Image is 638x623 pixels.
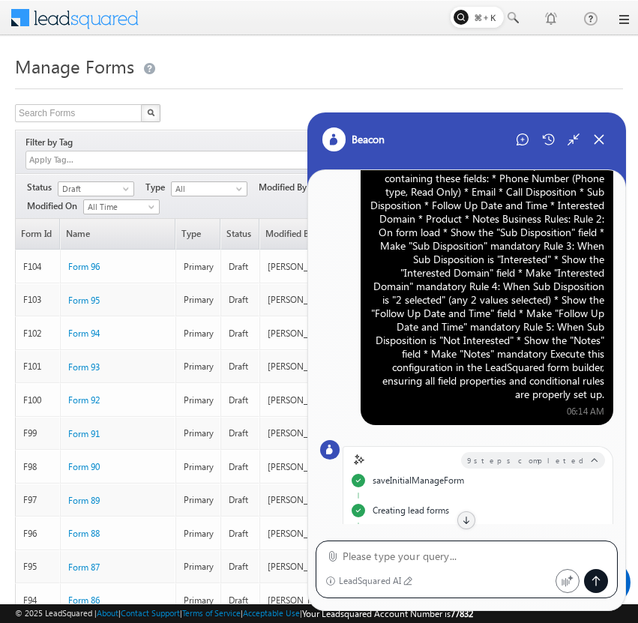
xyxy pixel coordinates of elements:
[28,154,117,166] input: Apply Tag...
[268,460,362,474] div: [PERSON_NAME]
[184,527,214,541] div: Primary
[97,608,118,618] a: About
[68,460,100,474] a: Form 90
[229,293,253,307] div: Draft
[68,394,100,407] a: Form 92
[68,295,100,306] span: Form 95
[268,293,362,307] div: [PERSON_NAME]
[25,134,78,151] div: Filter by Tag
[23,460,53,474] div: F98
[259,181,313,194] span: Modified By
[23,527,53,541] div: F96
[68,527,100,541] a: Form 88
[184,460,214,474] div: Primary
[23,394,53,407] div: F100
[184,394,214,407] div: Primary
[451,608,473,619] span: 77832
[68,260,100,274] a: Form 96
[15,54,134,78] span: Manage Forms
[68,495,100,506] span: Form 89
[229,327,253,340] div: Draft
[58,181,134,196] a: Draft
[23,560,53,574] div: F95
[260,219,368,250] a: Modified By
[27,199,83,213] span: Modified On
[27,181,58,194] span: Status
[243,608,300,618] a: Acceptable Use
[268,493,362,507] div: [PERSON_NAME]
[68,561,100,574] a: Form 87
[84,200,155,214] span: All Time
[68,562,100,573] span: Form 87
[145,181,171,194] span: Type
[221,219,259,250] span: Status
[68,361,100,373] span: Form 93
[15,607,473,621] span: © 2025 LeadSquared | | | | |
[68,528,100,539] span: Form 88
[184,327,214,340] div: Primary
[23,260,53,274] div: F104
[229,427,253,440] div: Draft
[23,493,53,507] div: F97
[68,294,100,307] a: Form 95
[68,427,100,441] a: Form 91
[229,493,253,507] div: Draft
[268,327,362,340] div: [PERSON_NAME]
[16,219,59,250] a: Form Id
[229,460,253,474] div: Draft
[229,527,253,541] div: Draft
[58,182,130,196] span: Draft
[184,360,214,373] div: Primary
[184,427,214,440] div: Primary
[68,594,100,607] a: Form 86
[268,427,362,440] div: [PERSON_NAME]
[68,328,100,339] span: Form 94
[229,360,253,373] div: Draft
[68,461,100,472] span: Form 90
[172,182,243,196] span: All
[229,260,253,274] div: Draft
[302,608,473,619] span: Your Leadsquared Account Number is
[268,594,362,607] div: [PERSON_NAME]
[229,594,253,607] div: Draft
[171,181,247,196] a: All
[268,527,362,541] div: [PERSON_NAME]
[61,219,175,250] a: Name
[184,260,214,274] div: Primary
[68,327,100,340] a: Form 94
[23,293,53,307] div: F103
[68,494,100,508] a: Form 89
[83,199,160,214] a: All Time
[23,594,53,607] div: F94
[121,608,180,618] a: Contact Support
[184,594,214,607] div: Primary
[184,293,214,307] div: Primary
[268,360,362,373] div: [PERSON_NAME]
[176,219,220,250] span: Type
[23,427,53,440] div: F99
[229,394,253,407] div: Draft
[68,394,100,406] span: Form 92
[268,394,362,407] div: [PERSON_NAME]
[268,560,362,574] div: [PERSON_NAME]
[23,327,53,340] div: F102
[68,595,100,606] span: Form 86
[68,428,100,439] span: Form 91
[268,260,362,274] div: [PERSON_NAME]
[184,560,214,574] div: Primary
[147,109,154,116] img: Search
[229,560,253,574] div: Draft
[68,361,100,374] a: Form 93
[182,608,241,618] a: Terms of Service
[68,261,100,272] span: Form 96
[184,493,214,507] div: Primary
[23,360,53,373] div: F101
